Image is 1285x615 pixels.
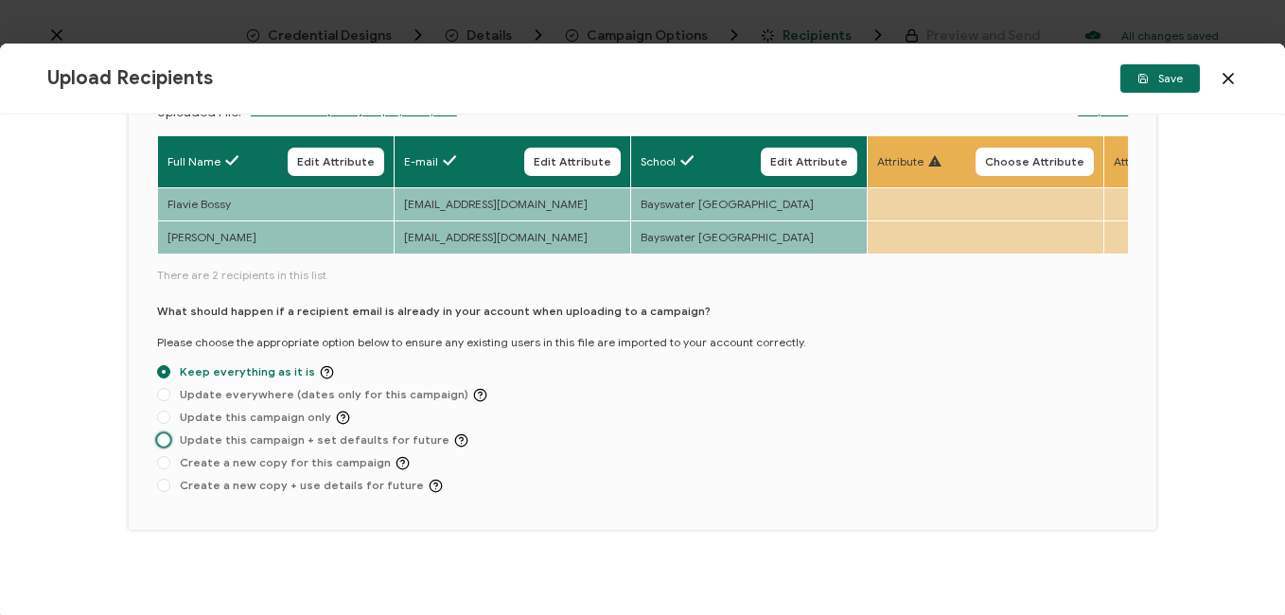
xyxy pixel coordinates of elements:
[976,148,1094,176] button: Choose Attribute
[877,153,924,170] span: Attribute
[47,66,213,90] span: Upload Recipients
[1137,73,1183,84] span: Save
[641,153,676,170] span: School
[394,187,630,220] td: [EMAIL_ADDRESS][DOMAIN_NAME]
[761,148,857,176] button: Edit Attribute
[288,148,384,176] button: Edit Attribute
[1190,524,1285,615] iframe: Chat Widget
[170,388,487,402] span: Update everywhere (dates only for this campaign)
[297,156,375,167] span: Edit Attribute
[534,156,611,167] span: Edit Attribute
[170,411,350,425] span: Update this campaign only
[170,456,410,470] span: Create a new copy for this campaign
[1114,153,1160,170] span: Attribute
[1120,64,1200,93] button: Save
[157,220,394,254] td: [PERSON_NAME]
[157,303,711,320] p: What should happen if a recipient email is already in your account when uploading to a campaign?
[167,153,220,170] span: Full Name
[157,187,394,220] td: Flavie Bossy
[157,267,1128,284] span: There are 2 recipients in this list.
[157,334,806,351] p: Please choose the appropriate option below to ensure any existing users in this file are imported...
[985,156,1084,167] span: Choose Attribute
[170,479,443,493] span: Create a new copy + use details for future
[404,153,438,170] span: E-mail
[170,365,334,379] span: Keep everything as it is
[630,187,867,220] td: Bayswater [GEOGRAPHIC_DATA]
[394,220,630,254] td: [EMAIL_ADDRESS][DOMAIN_NAME]
[170,433,468,448] span: Update this campaign + set defaults for future
[524,148,621,176] button: Edit Attribute
[251,102,457,149] span: Sertifier Excel [DATE] Employability.xlsx
[770,156,848,167] span: Edit Attribute
[157,102,241,126] p: Uploaded File:
[630,220,867,254] td: Bayswater [GEOGRAPHIC_DATA]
